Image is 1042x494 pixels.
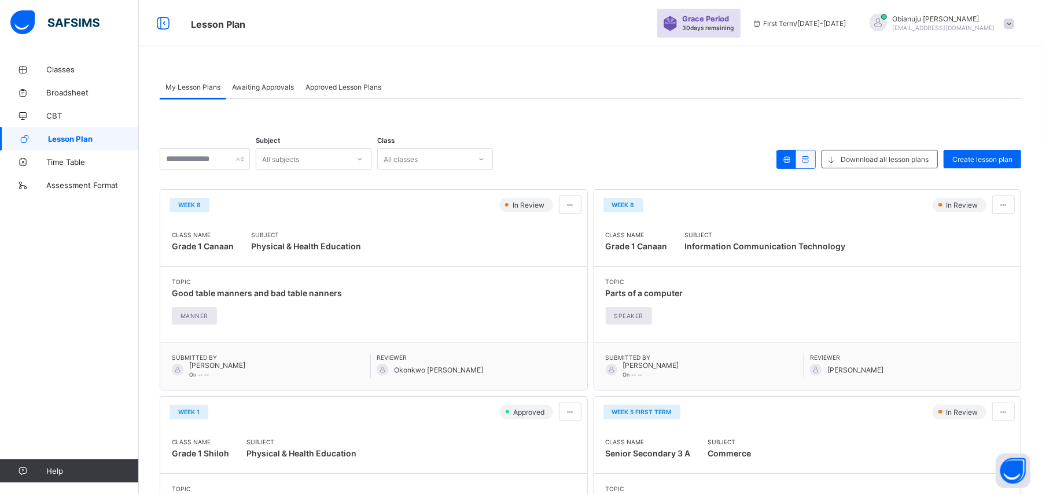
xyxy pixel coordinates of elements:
[46,88,139,97] span: Broadsheet
[606,448,691,458] span: Senior Secondary 3 A
[606,288,683,298] span: Parts of a computer
[663,16,678,31] img: sticker-purple.71386a28dfed39d6af7621340158ba97.svg
[682,14,729,23] span: Grace Period
[46,466,138,475] span: Help
[377,137,395,145] span: Class
[46,111,139,120] span: CBT
[606,278,683,285] span: Topic
[606,231,668,238] span: Class Name
[189,371,209,378] span: On -- --
[623,361,679,370] span: [PERSON_NAME]
[172,231,234,238] span: Class Name
[685,231,846,238] span: Subject
[172,438,229,445] span: Class Name
[46,157,139,167] span: Time Table
[858,14,1020,33] div: ObianujuNwoko
[46,65,139,74] span: Classes
[752,19,846,28] span: session/term information
[952,155,1012,164] span: Create lesson plan
[606,354,804,361] span: Submitted By
[512,408,548,416] span: Approved
[48,134,139,143] span: Lesson Plan
[178,408,200,415] span: Week 1
[165,83,220,91] span: My Lesson Plans
[377,354,576,361] span: Reviewer
[945,408,981,416] span: In Review
[251,238,361,255] span: Physical & Health Education
[945,201,981,209] span: In Review
[511,201,548,209] span: In Review
[191,19,245,30] span: Lesson Plan
[181,312,208,319] span: manner
[682,24,734,31] span: 30 days remaining
[262,148,299,170] div: All subjects
[305,83,381,91] span: Approved Lesson Plans
[232,83,294,91] span: Awaiting Approvals
[612,201,635,208] span: Week 8
[251,231,361,238] span: Subject
[189,361,245,370] span: [PERSON_NAME]
[394,366,483,374] span: Okonkwo [PERSON_NAME]
[685,238,846,255] span: Information Communication Technology
[708,438,752,445] span: Subject
[893,24,995,31] span: [EMAIL_ADDRESS][DOMAIN_NAME]
[827,366,883,374] span: [PERSON_NAME]
[606,485,698,492] span: Topic
[612,408,672,415] span: Week 5 First Term
[841,155,929,164] span: Downnload all lesson plans
[996,454,1030,488] button: Open asap
[256,137,280,145] span: Subject
[246,445,356,462] span: Physical & Health Education
[384,148,418,170] div: All classes
[172,354,370,361] span: Submitted By
[46,180,139,190] span: Assessment Format
[606,438,691,445] span: Class Name
[172,485,296,492] span: Topic
[172,278,342,285] span: Topic
[178,201,201,208] span: Week 8
[810,354,1009,361] span: Reviewer
[893,14,995,23] span: Obianuju [PERSON_NAME]
[606,241,668,251] span: Grade 1 Canaan
[246,438,356,445] span: Subject
[708,445,752,462] span: Commerce
[614,312,644,319] span: speaker
[623,371,643,378] span: On -- --
[172,288,342,298] span: Good table manners and bad table nanners
[172,448,229,458] span: Grade 1 Shiloh
[10,10,100,35] img: safsims
[172,241,234,251] span: Grade 1 Canaan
